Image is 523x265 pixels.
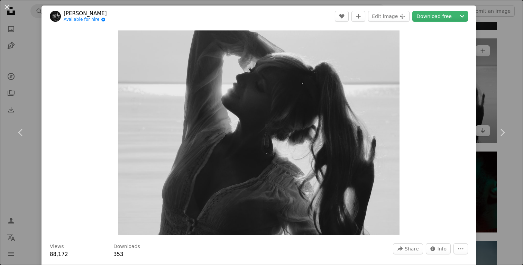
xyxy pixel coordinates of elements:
[50,11,61,22] img: Go to Alexander Krivitskiy's profile
[50,243,64,250] h3: Views
[426,243,451,254] button: Stats about this image
[456,11,468,22] button: Choose download size
[393,243,423,254] button: Share this image
[50,251,68,257] span: 88,172
[438,244,447,254] span: Info
[351,11,365,22] button: Add to Collection
[113,251,123,257] span: 353
[481,99,523,166] a: Next
[64,17,107,22] a: Available for hire
[453,243,468,254] button: More Actions
[368,11,410,22] button: Edit image
[335,11,349,22] button: Like
[412,11,456,22] a: Download free
[64,10,107,17] a: [PERSON_NAME]
[118,30,400,235] img: woman in white long sleeve shirt kissing womans cheek
[405,244,419,254] span: Share
[118,30,400,235] button: Zoom in on this image
[113,243,140,250] h3: Downloads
